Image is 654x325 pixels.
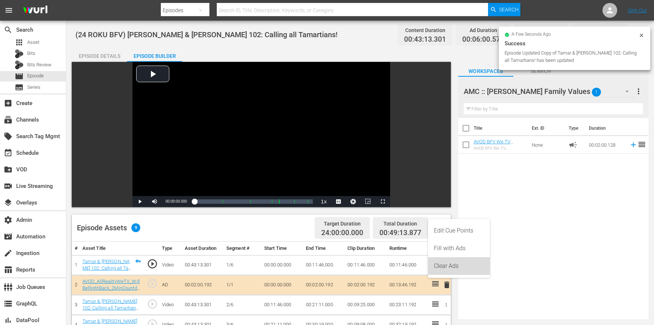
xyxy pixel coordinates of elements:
[375,196,390,207] button: Fullscreen
[182,255,223,275] td: 00:43:13.301
[4,182,13,191] span: Live Streaming
[637,140,646,149] span: reorder
[147,196,162,207] button: Mute
[592,84,601,100] span: 1
[159,255,182,275] td: Video
[261,295,303,315] td: 00:11:46.000
[303,275,344,295] td: 00:02:00.192
[4,132,13,141] span: Search Tag Mgmt
[82,279,140,305] a: AVOD_AllRealityWeTV_WillBeRightBack_2MinCountdown_RB24_ S01398503001-Roku
[474,146,526,151] div: AVOD BFV We TV Slate_WillBeRightBack_Countdown Clock_2_min
[223,275,261,295] td: 1/1
[159,275,182,295] td: AD
[346,196,361,207] button: Jump To Time
[317,196,331,207] button: Playback Rate
[474,139,525,155] a: AVOD BFV We TV Slate_WillBeRightBack_Countdown Clock_2_min
[434,240,484,257] div: Fill with Ads
[321,219,363,229] div: Target Duration
[462,25,504,35] div: Ad Duration
[434,257,484,275] div: Clear Ads
[344,275,386,295] td: 00:02:00.192
[182,242,223,255] th: Asset Duration
[261,242,303,255] th: Start Time
[379,219,421,229] div: Total Duration
[331,196,346,207] button: Captions
[127,47,182,62] button: Episode Builder
[27,39,39,46] span: Asset
[131,223,140,232] span: 9
[512,32,551,38] span: a few seconds ago
[147,298,158,310] span: play_circle_outline
[344,242,386,255] th: Clip Duration
[505,49,637,64] div: Episode Updated Copy of Tamar & [PERSON_NAME] 102: Calling all Tamartians! has been updated
[505,39,644,48] div: Success
[474,118,527,139] th: Title
[15,49,24,58] div: Bits
[75,30,337,39] span: (24 ROKU BFV) [PERSON_NAME] & [PERSON_NAME] 102: Calling all Tamartians!
[629,141,637,149] svg: Add to Episode
[464,81,636,102] div: AMC :: [PERSON_NAME] Family Values
[4,25,13,34] span: Search
[488,3,520,16] button: Search
[303,242,344,255] th: End Time
[527,118,564,139] th: Ext. ID
[72,47,127,62] button: Episode Details
[442,280,451,289] span: delete
[4,115,13,124] span: Channels
[386,295,428,315] td: 00:23:11.192
[79,242,144,255] th: Asset Title
[4,165,13,174] span: VOD
[15,60,24,69] div: Bits Review
[27,50,35,57] span: Bits
[159,295,182,315] td: Video
[344,295,386,315] td: 00:09:25.000
[72,242,79,255] th: #
[529,136,566,154] td: None
[77,223,140,232] div: Episode Assets
[4,265,13,274] span: Reports
[4,6,13,15] span: menu
[634,87,643,96] span: more_vert
[579,25,621,35] div: Total Duration
[82,259,133,278] a: Tamar & [PERSON_NAME] 102: Calling all Tamartians! (1/6)
[27,84,40,91] span: Series
[261,275,303,295] td: 00:00:00.000
[72,255,79,275] td: 1
[223,295,261,315] td: 2/6
[27,61,52,69] span: Bits Review
[166,199,187,203] span: 00:00:00.000
[4,232,13,241] span: Automation
[404,25,446,35] div: Content Duration
[628,7,647,13] a: Sign Out
[72,47,127,65] div: Episode Details
[404,35,446,44] span: 00:43:13.301
[127,47,182,65] div: Episode Builder
[321,229,363,237] span: 24:00:00.000
[82,298,140,318] a: Tamar & [PERSON_NAME] 102: Calling all Tamartians! (2/6)
[15,72,24,81] span: Episode
[361,196,375,207] button: Picture-in-Picture
[584,118,629,139] th: Duration
[569,140,577,149] span: Ad
[194,199,313,204] div: Progress Bar
[303,255,344,275] td: 00:11:46.000
[386,255,428,275] td: 00:11:46.000
[261,255,303,275] td: 00:00:00.000
[4,299,13,308] span: GraphQL
[223,255,261,275] td: 1/6
[386,242,428,255] th: Runtime
[159,242,182,255] th: Type
[72,275,79,295] td: 2
[458,67,513,76] span: Workspaces
[4,198,13,207] span: Overlays
[499,3,519,16] span: Search
[564,118,584,139] th: Type
[4,249,13,258] span: Ingestion
[147,258,158,269] span: play_circle_outline
[462,35,504,44] span: 00:06:00.576
[182,275,223,295] td: 00:02:00.192
[379,228,421,237] span: 00:49:13.877
[182,295,223,315] td: 00:43:13.301
[132,62,390,207] div: Video Player
[18,2,53,19] img: ans4CAIJ8jUAAAAAAAAAAAAAAAAAAAAAAAAgQb4GAAAAAAAAAAAAAAAAAAAAAAAAJMjXAAAAAAAAAAAAAAAAAAAAAAAAgAT5G...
